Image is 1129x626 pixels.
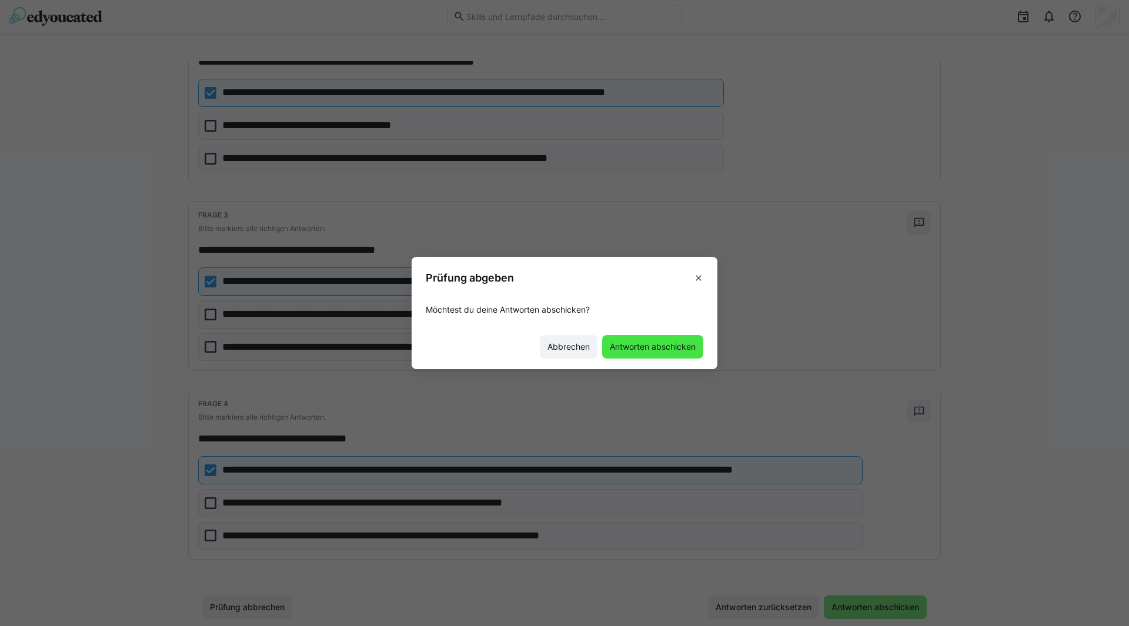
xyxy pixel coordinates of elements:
p: Möchtest du deine Antworten abschicken? [426,304,703,316]
button: Abbrechen [540,335,597,359]
span: Abbrechen [546,341,592,353]
span: Antworten abschicken [608,341,697,353]
h3: Prüfung abgeben [426,271,514,284]
button: Antworten abschicken [602,335,703,359]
